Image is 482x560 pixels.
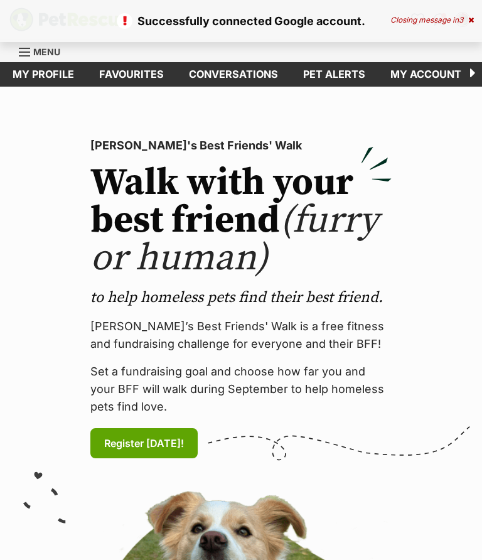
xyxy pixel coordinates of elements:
[33,46,60,57] span: Menu
[90,318,392,353] p: [PERSON_NAME]’s Best Friends' Walk is a free fitness and fundraising challenge for everyone and t...
[176,62,291,87] a: conversations
[291,62,378,87] a: Pet alerts
[90,288,392,308] p: to help homeless pets find their best friend.
[19,40,69,62] a: Menu
[90,164,392,277] h2: Walk with your best friend
[90,363,392,416] p: Set a fundraising goal and choose how far you and your BFF will walk during September to help hom...
[90,428,198,458] a: Register [DATE]!
[90,137,392,154] p: [PERSON_NAME]'s Best Friends' Walk
[104,436,184,451] span: Register [DATE]!
[90,197,378,282] span: (furry or human)
[87,62,176,87] a: Favourites
[378,62,474,87] a: My account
